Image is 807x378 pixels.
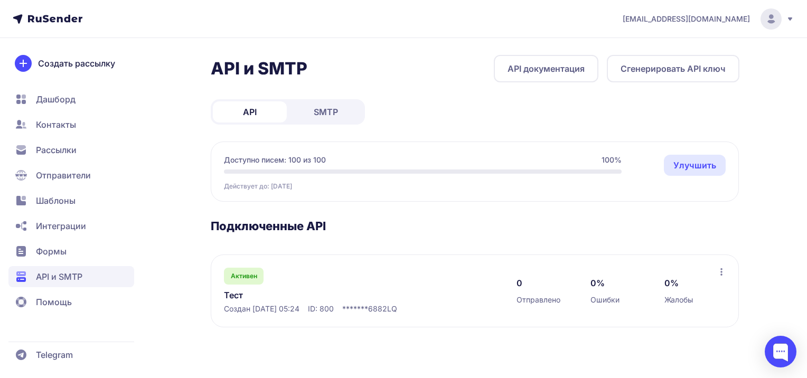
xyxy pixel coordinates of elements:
span: 6882LQ [368,304,397,314]
span: Формы [36,245,67,258]
span: 0% [664,277,679,289]
span: 0 [517,277,522,289]
span: Интеграции [36,220,86,232]
span: 100% [602,155,622,165]
span: Шаблоны [36,194,76,207]
span: 0% [590,277,605,289]
span: ID: 800 [308,304,334,314]
span: Активен [231,272,257,280]
span: Контакты [36,118,76,131]
a: API документация [494,55,598,82]
a: SMTP [289,101,363,122]
span: Дашборд [36,93,76,106]
button: Сгенерировать API ключ [607,55,739,82]
h2: API и SMTP [211,58,307,79]
a: Улучшить [664,155,726,176]
span: Доступно писем: 100 из 100 [224,155,326,165]
span: Действует до: [DATE] [224,182,292,191]
span: Жалобы [664,295,693,305]
span: Создан [DATE] 05:24 [224,304,299,314]
span: Ошибки [590,295,620,305]
a: API [213,101,287,122]
span: [EMAIL_ADDRESS][DOMAIN_NAME] [623,14,750,24]
a: Тест [224,289,440,301]
a: Telegram [8,344,134,365]
h3: Подключенные API [211,219,739,233]
span: Отправлено [517,295,560,305]
span: SMTP [314,106,338,118]
span: Создать рассылку [38,57,115,70]
span: Telegram [36,348,73,361]
span: Рассылки [36,144,77,156]
span: API и SMTP [36,270,82,283]
span: Отправители [36,169,91,182]
span: API [243,106,257,118]
span: Помощь [36,296,72,308]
